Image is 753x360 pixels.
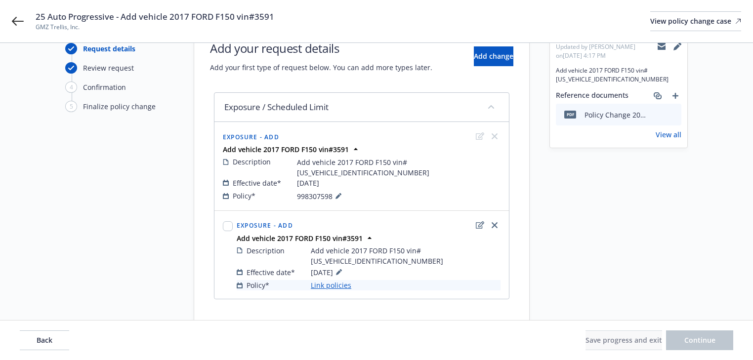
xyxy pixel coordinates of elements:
strong: Add vehicle 2017 FORD F150 vin#3591 [223,145,349,154]
button: Back [20,330,69,350]
span: Add vehicle 2017 FORD F150 vin#[US_VEHICLE_IDENTIFICATION_NUMBER] [311,245,501,266]
button: collapse content [483,99,499,115]
span: Add vehicle 2017 FORD F150 vin#[US_VEHICLE_IDENTIFICATION_NUMBER] [297,157,501,178]
span: Save progress and exit [586,335,662,345]
span: Policy* [233,191,255,201]
a: close [489,219,501,231]
button: download file [653,110,661,120]
div: Confirmation [83,82,126,92]
span: 25 Auto Progressive - Add vehicle 2017 FORD F150 vin#3591 [36,11,274,23]
div: Finalize policy change [83,101,156,112]
a: Link policies [311,280,351,290]
button: Save progress and exit [586,330,662,350]
span: pdf [564,111,576,118]
span: GMZ Trellis, Inc. [36,23,274,32]
span: Effective date* [233,178,281,188]
div: View policy change case [650,12,741,31]
a: associate [652,90,664,102]
span: Reference documents [556,90,628,102]
div: Policy Change 2025 Commercial Auto - Add vehicle 2017 FORD F150 vin#3591.pdf [585,110,649,120]
span: Description [247,245,285,256]
div: 4 [65,81,77,93]
a: View all [656,129,681,140]
button: Add change [474,46,513,66]
strong: Add vehicle 2017 FORD F150 vin#3591 [237,234,363,243]
a: add [669,90,681,102]
span: Add your first type of request below. You can add more types later. [210,62,432,73]
a: edit [474,219,486,231]
div: Request details [83,43,135,54]
span: Back [37,335,52,345]
div: Exposure / Scheduled Limitcollapse content [214,93,509,122]
h1: Add your request details [210,40,432,56]
span: Description [233,157,271,167]
span: close [489,130,501,142]
div: Review request [83,63,134,73]
span: Updated by [PERSON_NAME] on [DATE] 4:17 PM [556,42,658,60]
span: Add vehicle 2017 FORD F150 vin#[US_VEHICLE_IDENTIFICATION_NUMBER] [556,66,681,84]
span: Continue [684,335,715,345]
button: Continue [666,330,733,350]
span: Exposure / Scheduled Limit [224,101,329,113]
span: Exposure - Add [237,221,293,230]
span: Policy* [247,280,269,290]
span: [DATE] [297,178,319,188]
a: View policy change case [650,11,741,31]
span: [DATE] [311,266,345,278]
span: edit [474,130,486,142]
button: preview file [669,110,677,120]
span: 998307598 [297,190,344,202]
span: Add change [474,51,513,61]
div: 5 [65,101,77,112]
span: Exposure - Add [223,133,279,141]
span: Effective date* [247,267,295,278]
